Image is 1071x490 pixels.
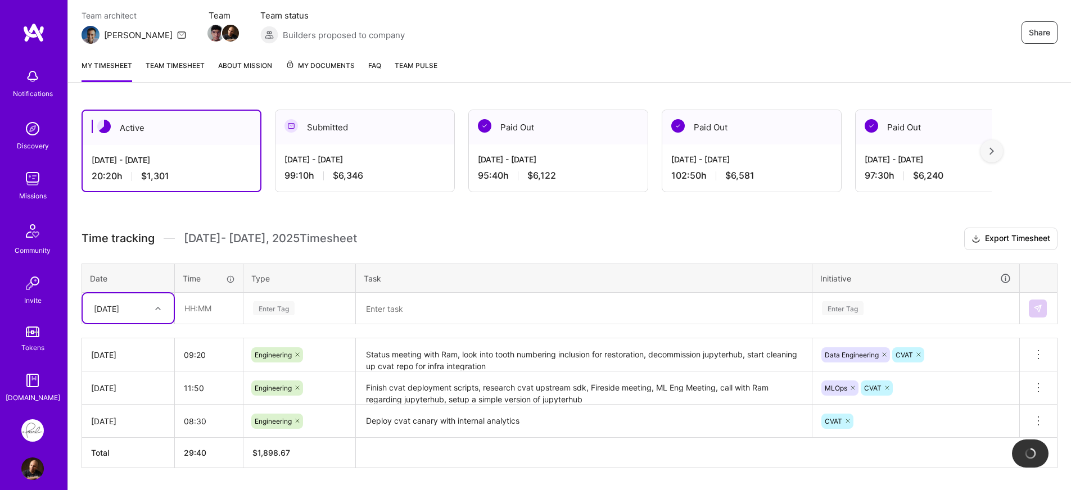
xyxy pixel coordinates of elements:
[283,29,405,41] span: Builders proposed to company
[177,30,186,39] i: icon Mail
[469,110,648,144] div: Paid Out
[94,302,119,314] div: [DATE]
[671,119,685,133] img: Paid Out
[913,170,943,182] span: $6,240
[286,60,355,72] span: My Documents
[82,232,155,246] span: Time tracking
[822,300,864,317] div: Enter Tag
[243,264,356,293] th: Type
[284,153,445,165] div: [DATE] - [DATE]
[141,170,169,182] span: $1,301
[21,342,44,353] div: Tokens
[21,272,44,294] img: Invite
[6,392,60,403] div: [DOMAIN_NAME]
[1033,304,1042,313] img: Submit
[175,373,243,403] input: HH:MM
[21,65,44,88] img: bell
[184,232,357,246] span: [DATE] - [DATE] , 2025 Timesheet
[24,294,42,306] div: Invite
[222,25,239,42] img: Team Member Avatar
[284,119,298,133] img: Submitted
[175,406,243,436] input: HH:MM
[21,369,44,392] img: guide book
[1022,21,1058,44] button: Share
[357,406,811,437] textarea: Deploy cvat canary with internal analytics
[825,417,842,425] span: CVAT
[175,340,243,370] input: HH:MM
[209,10,238,21] span: Team
[82,438,175,468] th: Total
[92,154,251,166] div: [DATE] - [DATE]
[662,110,841,144] div: Paid Out
[255,351,292,359] span: Engineering
[97,120,111,133] img: Active
[207,25,224,42] img: Team Member Avatar
[333,170,363,182] span: $6,346
[253,300,295,317] div: Enter Tag
[989,147,994,155] img: right
[275,110,454,144] div: Submitted
[146,60,205,82] a: Team timesheet
[83,111,260,145] div: Active
[478,119,491,133] img: Paid Out
[478,153,639,165] div: [DATE] - [DATE]
[19,419,47,442] a: Pearl: ML Engineering Team
[13,88,53,99] div: Notifications
[91,382,165,394] div: [DATE]
[82,26,100,44] img: Team Architect
[19,190,47,202] div: Missions
[357,373,811,403] textarea: Finish cvat deployment scripts, research cvat upstream sdk, Fireside meeting, ML Eng Meeting, cal...
[175,293,242,323] input: HH:MM
[21,117,44,140] img: discovery
[356,264,812,293] th: Task
[971,233,980,245] i: icon Download
[725,170,754,182] span: $6,581
[527,170,556,182] span: $6,122
[209,24,223,43] a: Team Member Avatar
[104,29,173,41] div: [PERSON_NAME]
[671,170,832,182] div: 102:50 h
[856,110,1034,144] div: Paid Out
[21,419,44,442] img: Pearl: ML Engineering Team
[255,384,292,392] span: Engineering
[82,60,132,82] a: My timesheet
[19,217,46,244] img: Community
[21,167,44,190] img: teamwork
[286,60,355,82] a: My Documents
[820,272,1011,285] div: Initiative
[82,10,186,21] span: Team architect
[218,60,272,82] a: About Mission
[865,170,1025,182] div: 97:30 h
[1023,446,1038,461] img: loading
[155,306,161,311] i: icon Chevron
[92,170,251,182] div: 20:20 h
[17,140,49,152] div: Discovery
[865,119,878,133] img: Paid Out
[864,384,882,392] span: CVAT
[252,448,290,457] span: $ 1,898.67
[22,22,45,43] img: logo
[255,417,292,425] span: Engineering
[865,153,1025,165] div: [DATE] - [DATE]
[223,24,238,43] a: Team Member Avatar
[175,438,243,468] th: 29:40
[183,273,235,284] div: Time
[260,26,278,44] img: Builders proposed to company
[1029,27,1050,38] span: Share
[91,415,165,427] div: [DATE]
[395,60,437,82] a: Team Pulse
[91,349,165,361] div: [DATE]
[671,153,832,165] div: [DATE] - [DATE]
[260,10,405,21] span: Team status
[26,326,39,337] img: tokens
[825,351,879,359] span: Data Engineering
[15,244,51,256] div: Community
[82,264,175,293] th: Date
[964,228,1058,250] button: Export Timesheet
[357,339,811,370] textarea: Status meeting with Ram, look into tooth numbering inclusion for restoration, decommission jupyte...
[896,351,913,359] span: CVAT
[284,170,445,182] div: 99:10 h
[21,457,44,480] img: User Avatar
[825,384,847,392] span: MLOps
[19,457,47,480] a: User Avatar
